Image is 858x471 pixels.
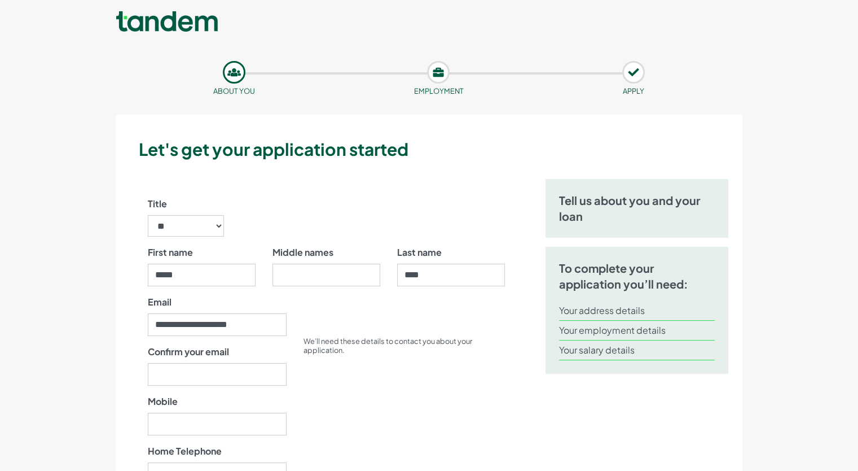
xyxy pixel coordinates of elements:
small: APPLY [623,86,644,95]
label: Email [148,295,171,309]
li: Your employment details [559,321,715,341]
label: Middle names [272,246,333,259]
small: Employment [413,86,463,95]
label: Home Telephone [148,444,222,458]
li: Your salary details [559,341,715,360]
li: Your address details [559,301,715,321]
label: Last name [397,246,442,259]
small: About you [213,86,255,95]
label: Confirm your email [148,345,229,359]
h5: To complete your application you’ll need: [559,260,715,292]
label: First name [148,246,193,259]
h3: Let's get your application started [139,137,738,161]
h5: Tell us about you and your loan [559,193,715,224]
label: Title [148,197,167,211]
label: Mobile [148,395,178,408]
small: We’ll need these details to contact you about your application. [303,337,472,355]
